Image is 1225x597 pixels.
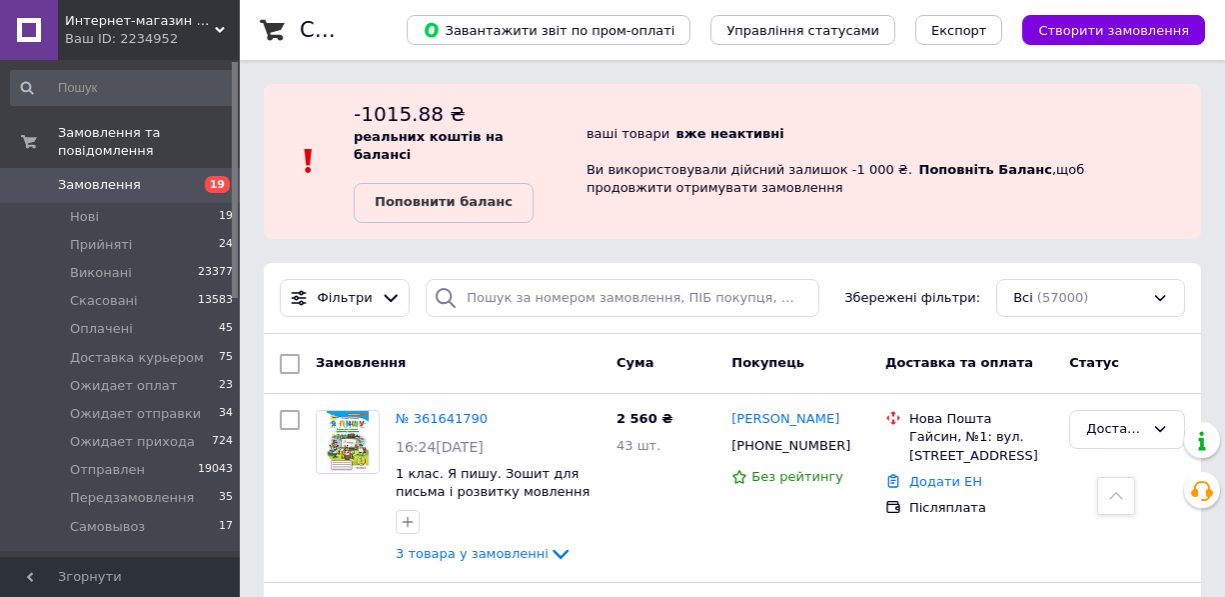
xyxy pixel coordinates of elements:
[909,499,1053,517] div: Післяплата
[219,377,233,395] span: 23
[70,405,201,423] span: Ожидает отправки
[885,355,1033,370] span: Доставка та оплата
[1038,23,1189,38] span: Створити замовлення
[198,461,233,479] span: 19043
[58,176,141,194] span: Замовлення
[70,461,145,479] span: Отправлен
[327,411,369,473] img: Фото товару
[909,428,1053,464] div: Гайсин, №1: вул. [STREET_ADDRESS]
[407,15,690,45] button: Завантажити звіт по пром-оплаті
[731,355,804,370] span: Покупець
[58,124,240,160] span: Замовлення та повідомлення
[909,474,982,489] a: Додати ЕН
[587,100,1201,223] div: ваші товари Ви використовували дійсний залишок -1 000 ₴. , щоб продовжити отримувати замовлення
[726,23,879,38] span: Управління статусами
[354,183,534,223] a: Поповнити баланс
[70,349,204,367] span: Доставка курьером
[710,15,895,45] button: Управління статусами
[316,355,406,370] span: Замовлення
[294,146,324,176] img: :exclamation:
[198,264,233,282] span: 23377
[300,18,503,42] h1: Список замовлень
[70,518,145,536] span: Самовывоз
[931,23,987,38] span: Експорт
[70,236,132,254] span: Прийняті
[318,289,373,308] span: Фільтри
[731,438,850,453] span: [PHONE_NUMBER]
[219,208,233,226] span: 19
[219,349,233,367] span: 75
[1022,15,1205,45] button: Створити замовлення
[219,320,233,338] span: 45
[676,126,784,141] b: вже неактивні
[316,410,380,474] a: Фото товару
[1037,290,1089,305] span: (57000)
[70,320,133,338] span: Оплачені
[396,546,573,561] a: 3 товара у замовленні
[70,377,177,395] span: Ожидает оплат
[205,176,230,193] span: 19
[375,194,513,209] b: Поповнити баланс
[731,410,839,429] a: [PERSON_NAME]
[354,102,466,126] span: -1015.88 ₴
[423,21,674,39] span: Завантажити звіт по пром-оплаті
[65,30,240,48] div: Ваш ID: 2234952
[396,466,590,537] a: 1 клас. Я пишу. Зошит для письма і розвитку мовлення Частина 2 ([PERSON_NAME]) Оріон
[396,439,484,455] span: 16:24[DATE]
[1013,289,1033,308] span: Всі
[198,292,233,310] span: 13583
[1069,355,1119,370] span: Статус
[1002,22,1205,37] a: Створити замовлення
[219,236,233,254] span: 24
[70,433,195,451] span: Ожидает прихода
[1086,419,1144,440] div: Доставка курьером
[919,162,1052,177] b: Поповніть Баланс
[396,411,488,426] a: № 361641790
[219,489,233,507] span: 35
[915,15,1003,45] button: Експорт
[616,438,660,453] span: 43 шт.
[65,12,215,30] span: Интернет-магазин "КНИЖЕЧКА"
[219,405,233,423] span: 34
[70,489,194,507] span: Передзамовлення
[354,129,504,162] b: реальних коштів на балансі
[426,279,819,318] input: Пошук за номером замовлення, ПІБ покупця, номером телефону, Email, номером накладної
[396,546,549,561] span: 3 товара у замовленні
[844,289,980,308] span: Збережені фільтри:
[70,208,99,226] span: Нові
[909,410,1053,428] div: Нова Пошта
[616,411,672,426] span: 2 560 ₴
[212,433,233,451] span: 724
[751,469,843,484] span: Без рейтингу
[70,292,138,310] span: Скасовані
[10,70,235,106] input: Пошук
[70,264,132,282] span: Виконані
[616,355,653,370] span: Cума
[219,518,233,536] span: 17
